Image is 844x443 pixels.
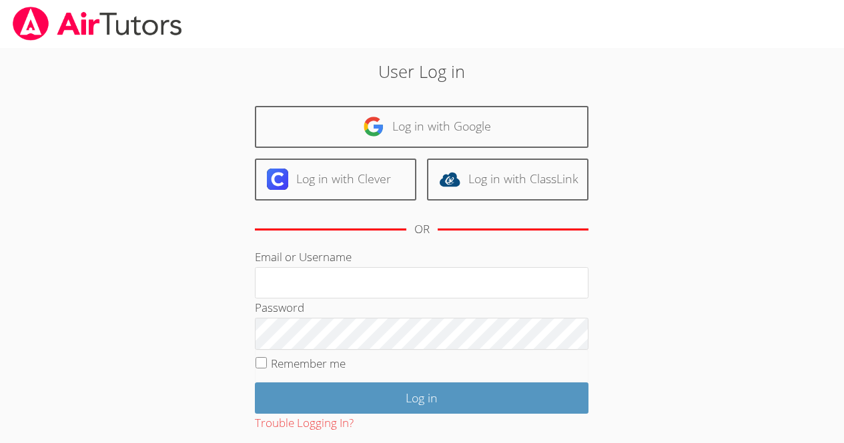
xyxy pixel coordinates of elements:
div: OR [414,220,430,239]
label: Remember me [271,356,346,371]
a: Log in with Clever [255,159,416,201]
button: Trouble Logging In? [255,414,354,433]
h2: User Log in [194,59,650,84]
img: clever-logo-6eab21bc6e7a338710f1a6ff85c0baf02591cd810cc4098c63d3a4b26e2feb20.svg [267,169,288,190]
input: Log in [255,382,588,414]
a: Log in with ClassLink [427,159,588,201]
label: Password [255,300,304,315]
img: airtutors_banner-c4298cdbf04f3fff15de1276eac7730deb9818008684d7c2e4769d2f7ddbe033.png [11,7,183,41]
img: google-logo-50288ca7cdecda66e5e0955fdab243c47b7ad437acaf1139b6f446037453330a.svg [363,116,384,137]
a: Log in with Google [255,106,588,148]
img: classlink-logo-d6bb404cc1216ec64c9a2012d9dc4662098be43eaf13dc465df04b49fa7ab582.svg [439,169,460,190]
label: Email or Username [255,249,352,264]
